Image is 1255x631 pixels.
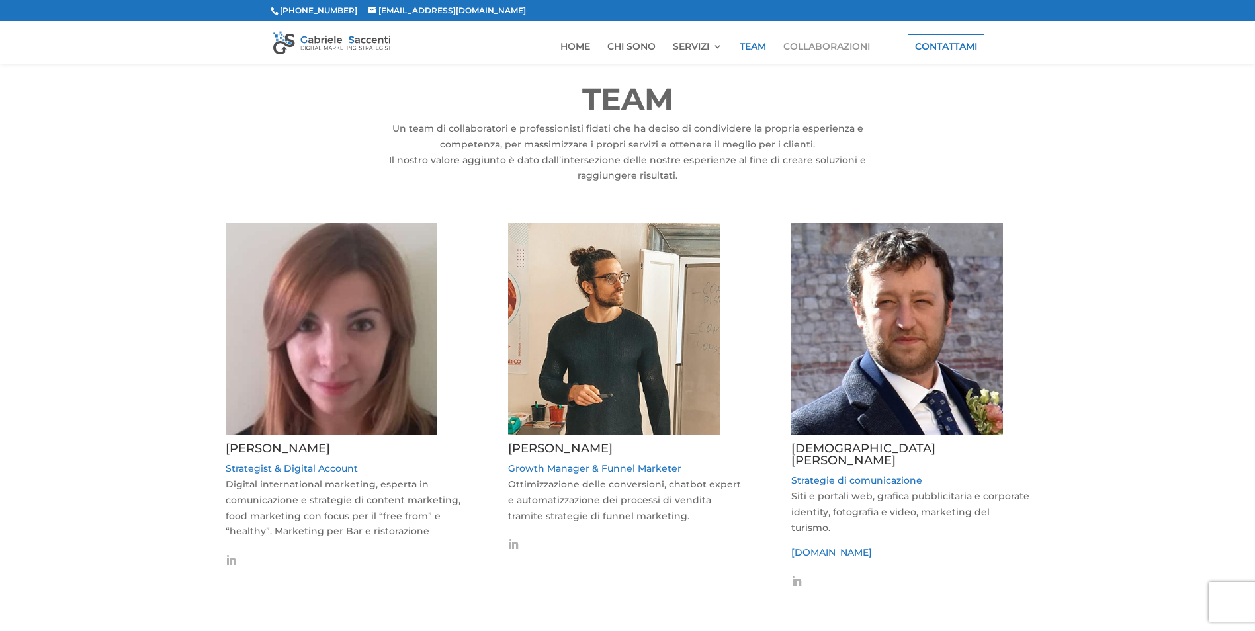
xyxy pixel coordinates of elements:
a: [EMAIL_ADDRESS][DOMAIN_NAME] [368,5,526,15]
h4: [PERSON_NAME] [226,442,464,461]
p: Strategie di comunicazione [791,473,1029,489]
a: HOME [560,42,590,64]
p: Ottimizzazione delle conversioni, chatbot expert e automatizzazione dei processi di vendita trami... [508,477,746,524]
p: Strategist & Digital Account [226,461,464,477]
span: TEAM [582,80,673,118]
a: SERVIZI [673,42,722,64]
p: Digital international marketing, esperta in comunicazione e strategie di content marketing, food ... [226,477,464,540]
a: [DOMAIN_NAME] [791,546,872,558]
img: VERONICA PASQUALIN [226,223,437,435]
h4: [PERSON_NAME] [508,442,746,461]
a: TEAM [740,42,766,64]
img: Gabriele Saccenti - Consulente Marketing Digitale [273,30,391,54]
a: CHI SONO [607,42,656,64]
img: CRISTIANO POLESE [791,223,1003,435]
p: Growth Manager & Funnel Marketer [508,461,746,477]
img: OMAR BRAGANTINI [508,223,720,435]
div: Un team di collaboratori e professionisti fidati che ha deciso di condividere la propria esperien... [368,121,887,184]
p: Il nostro valore aggiunto è dato dall’intersezione delle nostre esperienze al fine di creare solu... [368,153,887,185]
span: [PHONE_NUMBER] [271,5,357,15]
p: Siti e portali web, grafica pubblicitaria e corporate identity, fotografia e video, marketing del... [791,489,1029,545]
h4: [DEMOGRAPHIC_DATA][PERSON_NAME] [791,442,1029,473]
a: CONTATTAMI [908,34,984,58]
a: COLLABORAZIONI [783,42,870,64]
